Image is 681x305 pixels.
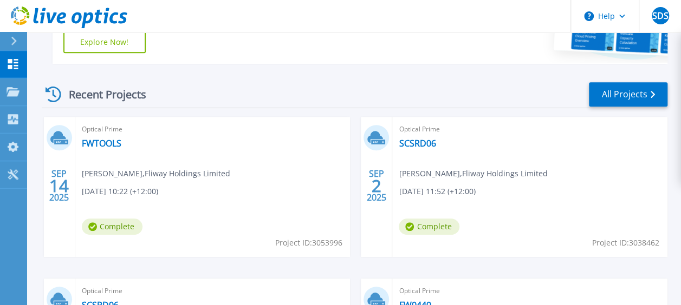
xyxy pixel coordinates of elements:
span: [PERSON_NAME] , Fliway Holdings Limited [82,168,230,180]
span: 14 [49,181,69,190]
span: Project ID: 3038462 [592,237,659,249]
span: [PERSON_NAME] , Fliway Holdings Limited [399,168,547,180]
a: SCSRD06 [399,138,436,149]
div: SEP 2025 [49,166,69,205]
span: Project ID: 3053996 [275,237,342,249]
span: Optical Prime [82,285,344,297]
span: [DATE] 11:52 (+12:00) [399,185,475,197]
a: FWTOOLS [82,138,121,149]
div: SEP 2025 [366,166,387,205]
span: Optical Prime [399,285,661,297]
span: [DATE] 10:22 (+12:00) [82,185,158,197]
span: Optical Prime [82,123,344,135]
span: Complete [399,218,459,235]
span: Optical Prime [399,123,661,135]
span: 2 [372,181,381,190]
div: Recent Projects [42,81,161,108]
a: Explore Now! [63,31,146,53]
a: All Projects [589,82,667,107]
span: SDS [652,11,668,20]
span: Complete [82,218,142,235]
